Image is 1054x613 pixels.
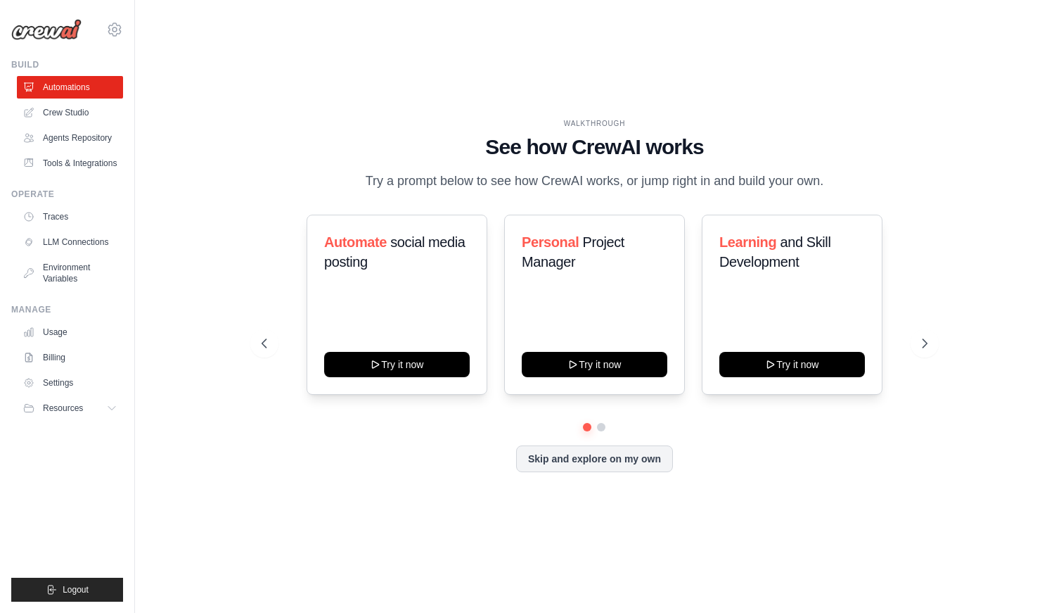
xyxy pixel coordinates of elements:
[17,127,123,149] a: Agents Repository
[11,578,123,602] button: Logout
[324,234,465,270] span: social media posting
[719,352,865,377] button: Try it now
[11,189,123,200] div: Operate
[63,584,89,595] span: Logout
[262,134,927,160] h1: See how CrewAI works
[17,397,123,419] button: Resources
[17,76,123,99] a: Automations
[522,234,624,270] span: Project Manager
[522,234,579,250] span: Personal
[17,346,123,369] a: Billing
[17,321,123,343] a: Usage
[11,59,123,70] div: Build
[324,234,387,250] span: Automate
[17,256,123,290] a: Environment Variables
[324,352,470,377] button: Try it now
[522,352,667,377] button: Try it now
[719,234,776,250] span: Learning
[719,234,830,270] span: and Skill Development
[17,101,123,124] a: Crew Studio
[17,231,123,253] a: LLM Connections
[262,118,927,129] div: WALKTHROUGH
[17,372,123,394] a: Settings
[17,152,123,175] a: Tools & Integrations
[358,171,830,191] p: Try a prompt below to see how CrewAI works, or jump right in and build your own.
[516,445,673,472] button: Skip and explore on my own
[11,19,82,40] img: Logo
[11,304,123,315] div: Manage
[17,206,123,228] a: Traces
[43,403,83,414] span: Resources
